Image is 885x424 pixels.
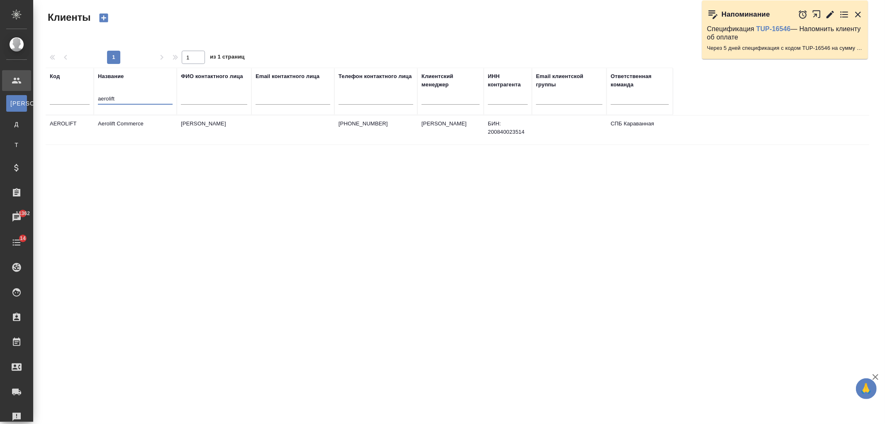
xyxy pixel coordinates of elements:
[181,72,243,81] div: ФИО контактного лица
[94,11,114,25] button: Создать
[707,25,863,42] p: Спецификация — Напомнить клиенту об оплате
[15,234,31,243] span: 14
[722,10,770,19] p: Напоминание
[46,115,94,145] td: AEROLIFT
[536,72,602,89] div: Email клиентской группы
[417,115,484,145] td: [PERSON_NAME]
[50,72,60,81] div: Код
[707,44,863,52] p: Через 5 дней спецификация с кодом TUP-16546 на сумму 100926.66 RUB будет просрочена
[6,95,27,112] a: [PERSON_NAME]
[11,209,35,218] span: 11362
[856,378,877,399] button: 🙏
[2,232,31,253] a: 14
[6,116,27,132] a: Д
[10,99,23,108] span: [PERSON_NAME]
[607,115,673,145] td: СПБ Караванная
[210,52,245,64] span: из 1 страниц
[798,10,808,20] button: Отложить
[339,72,412,81] div: Телефон контактного лица
[484,115,532,145] td: БИН: 200840023514
[853,10,863,20] button: Закрыть
[2,207,31,228] a: 11362
[422,72,480,89] div: Клиентский менеджер
[339,120,413,128] p: [PHONE_NUMBER]
[488,72,528,89] div: ИНН контрагента
[46,11,90,24] span: Клиенты
[825,10,835,20] button: Редактировать
[611,72,669,89] div: Ответственная команда
[756,25,791,32] a: TUP-16546
[6,137,27,153] a: Т
[812,5,822,23] button: Открыть в новой вкладке
[859,380,873,397] span: 🙏
[94,115,177,145] td: Aerolift Commerce
[98,72,124,81] div: Название
[256,72,319,81] div: Email контактного лица
[177,115,251,145] td: [PERSON_NAME]
[839,10,849,20] button: Перейти в todo
[10,141,23,149] span: Т
[10,120,23,128] span: Д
